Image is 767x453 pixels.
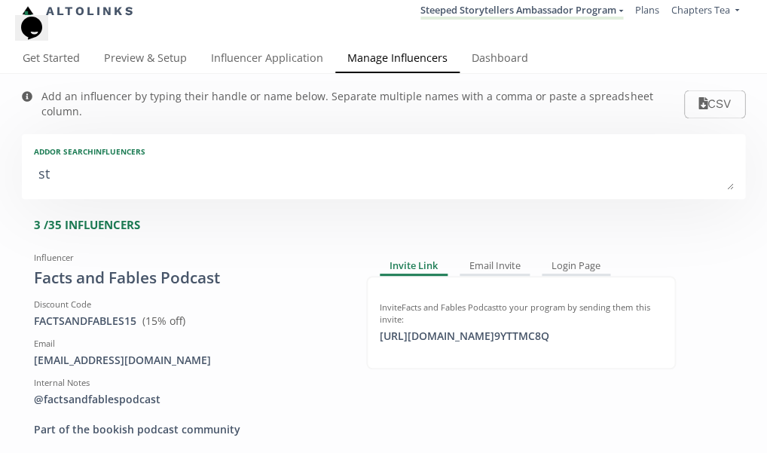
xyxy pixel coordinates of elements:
textarea: st [34,160,733,190]
a: Manage Influencers [335,44,460,75]
a: FACTSANDFABLES15 [34,314,136,328]
div: [URL][DOMAIN_NAME] 9YTTMC8Q [371,329,558,344]
a: Get Started [11,44,92,75]
span: Chapters Tea [671,3,730,17]
button: CSV [684,90,745,118]
span: ( 15 % off) [142,314,185,328]
img: favicon-32x32.png [22,6,34,18]
div: Internal Notes [34,377,344,389]
a: Influencer Application [199,44,335,75]
div: Invite Facts and Fables Podcast to your program by sending them this invite: [380,301,662,326]
div: Login Page [542,258,610,276]
a: Dashboard [460,44,540,75]
div: Email Invite [460,258,530,276]
a: Chapters Tea [671,3,739,20]
div: Facts and Fables Podcast [34,267,344,289]
div: Add an influencer by typing their handle or name below. Separate multiple names with a comma or p... [41,89,684,119]
a: Preview & Setup [92,44,199,75]
iframe: chat widget [15,15,63,60]
a: Steeped Storytellers Ambassador Program [420,3,623,20]
div: Email [34,338,344,350]
div: Influencer [34,252,344,264]
a: Plans [635,3,659,17]
div: [EMAIL_ADDRESS][DOMAIN_NAME] [34,353,344,368]
div: 3 / 35 INFLUENCERS [34,217,745,233]
div: Discount Code [34,298,344,311]
div: Add or search INFLUENCERS [34,146,733,157]
div: Invite Link [380,258,448,276]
